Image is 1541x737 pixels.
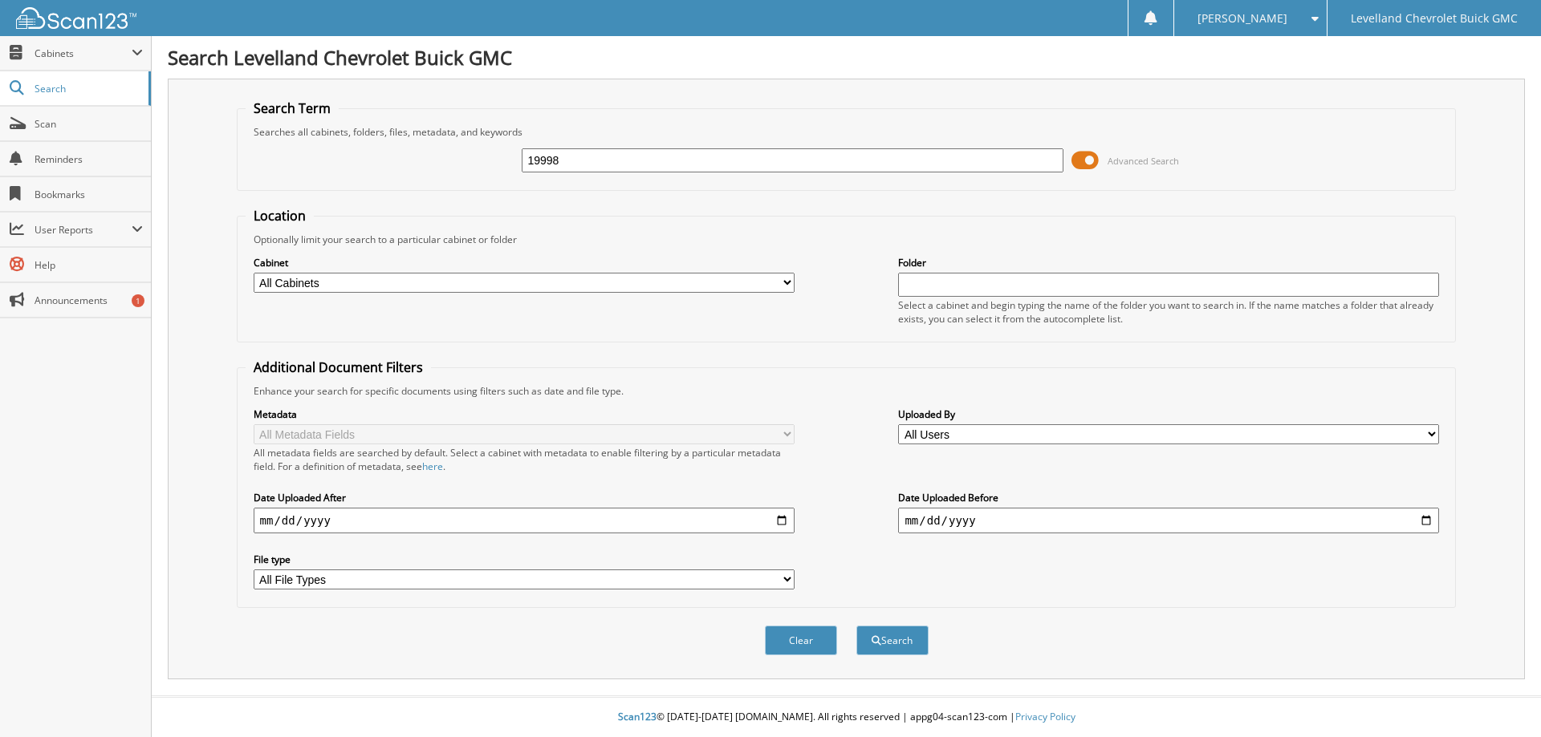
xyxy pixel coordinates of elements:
span: Cabinets [35,47,132,60]
label: Date Uploaded After [254,491,795,504]
button: Clear [765,626,837,655]
div: 1 [132,294,144,307]
span: Scan [35,117,143,131]
legend: Search Term [246,99,339,117]
input: end [898,508,1439,533]
span: Levelland Chevrolet Buick GMC [1351,14,1518,23]
span: Reminders [35,152,143,166]
span: [PERSON_NAME] [1197,14,1287,23]
span: Announcements [35,294,143,307]
span: Search [35,82,140,95]
a: here [422,460,443,473]
span: Bookmarks [35,188,143,201]
a: Privacy Policy [1015,710,1075,723]
div: Optionally limit your search to a particular cabinet or folder [246,233,1448,246]
div: All metadata fields are searched by default. Select a cabinet with metadata to enable filtering b... [254,446,795,473]
iframe: Chat Widget [1461,660,1541,737]
label: Folder [898,256,1439,269]
input: start [254,508,795,533]
label: Uploaded By [898,407,1439,421]
div: © [DATE]-[DATE] [DOMAIN_NAME]. All rights reserved | appg04-scan123-com | [152,698,1541,737]
label: File type [254,553,795,566]
label: Metadata [254,407,795,421]
label: Date Uploaded Before [898,491,1439,504]
div: Enhance your search for specific documents using filters such as date and file type. [246,384,1448,398]
img: scan123-logo-white.svg [16,7,136,29]
span: Advanced Search [1108,155,1179,167]
legend: Additional Document Filters [246,358,431,376]
span: Scan123 [618,710,657,723]
legend: Location [246,207,314,225]
h1: Search Levelland Chevrolet Buick GMC [168,44,1525,71]
span: User Reports [35,223,132,237]
button: Search [856,626,929,655]
label: Cabinet [254,256,795,269]
div: Select a cabinet and begin typing the name of the folder you want to search in. If the name match... [898,298,1439,326]
span: Help [35,258,143,272]
div: Searches all cabinets, folders, files, metadata, and keywords [246,125,1448,139]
